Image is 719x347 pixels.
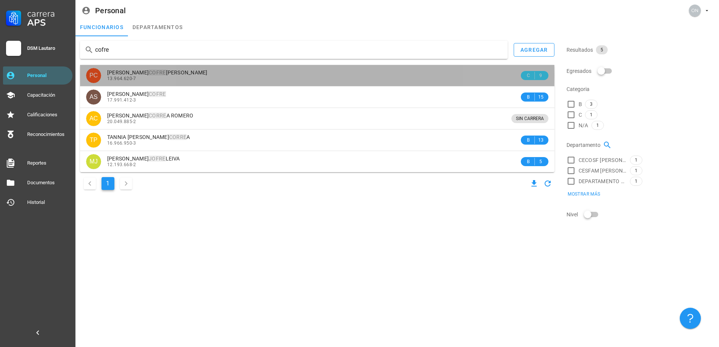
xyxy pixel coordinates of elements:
[689,5,701,17] div: avatar
[538,72,544,79] span: 9
[525,136,531,144] span: B
[149,113,166,119] mark: CORRE
[90,133,97,148] span: TP
[579,177,627,185] span: DEPARTAMENTO DE SALUD
[567,80,714,98] div: Categoria
[89,154,97,169] span: MJ
[107,113,194,119] span: [PERSON_NAME] A ROMERO
[3,125,72,143] a: Reconocimientos
[86,111,101,126] div: avatar
[149,91,166,97] mark: COFRE
[128,18,187,36] a: departamentos
[86,89,101,105] div: avatar
[107,97,136,103] span: 17.991.412-3
[3,193,72,211] a: Historial
[75,18,128,36] a: funcionarios
[3,106,72,124] a: Calificaciones
[635,156,637,164] span: 1
[596,121,599,130] span: 1
[563,189,605,199] button: Mostrar más
[567,41,714,59] div: Resultados
[516,115,544,122] span: SIN CARRERA
[107,134,190,140] span: TANNIA [PERSON_NAME] A
[567,136,714,154] div: Departamento
[579,111,582,119] span: C
[89,89,97,105] span: AS
[149,69,166,76] mark: COFRE
[149,156,165,162] mark: JOFRE
[525,72,531,79] span: C
[27,160,69,166] div: Reportes
[525,158,531,165] span: B
[525,93,531,101] span: B
[590,111,593,119] span: 1
[3,66,72,85] a: Personal
[579,122,588,129] span: N/A
[27,9,69,18] div: Carrera
[27,131,69,137] div: Reconocimientos
[27,18,69,27] div: APS
[27,199,69,205] div: Historial
[590,100,593,108] span: 3
[3,174,72,192] a: Documentos
[600,45,603,54] span: 5
[107,91,166,97] span: [PERSON_NAME]
[107,76,136,81] span: 13.964.620-7
[514,43,554,57] button: agregar
[89,111,98,126] span: AC
[107,119,136,124] span: 20.049.885-2
[3,86,72,104] a: Capacitación
[567,191,600,197] span: Mostrar más
[86,68,101,83] div: avatar
[567,62,714,80] div: Egresados
[635,177,637,185] span: 1
[567,205,714,224] div: Nivel
[3,154,72,172] a: Reportes
[95,44,493,56] input: Buscar funcionarios…
[538,158,544,165] span: 5
[80,175,136,192] nav: Navegación de paginación
[538,93,544,101] span: 15
[95,6,126,15] div: Personal
[107,162,136,167] span: 12.193.668-2
[27,92,69,98] div: Capacitación
[538,136,544,144] span: 13
[89,68,98,83] span: PC
[520,47,548,53] div: agregar
[579,100,582,108] span: B
[27,112,69,118] div: Calificaciones
[86,133,101,148] div: avatar
[107,69,208,76] span: [PERSON_NAME] [PERSON_NAME]
[107,156,180,162] span: [PERSON_NAME] LEIVA
[86,154,101,169] div: avatar
[579,156,627,164] span: CECOSF [PERSON_NAME]
[107,140,136,146] span: 16.966.950-3
[27,180,69,186] div: Documentos
[27,72,69,79] div: Personal
[169,134,186,140] mark: CORRE
[579,167,627,174] span: CESFAM [PERSON_NAME]
[27,45,69,51] div: DSM Lautaro
[635,167,637,175] span: 1
[102,177,114,190] button: Página actual, página 1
